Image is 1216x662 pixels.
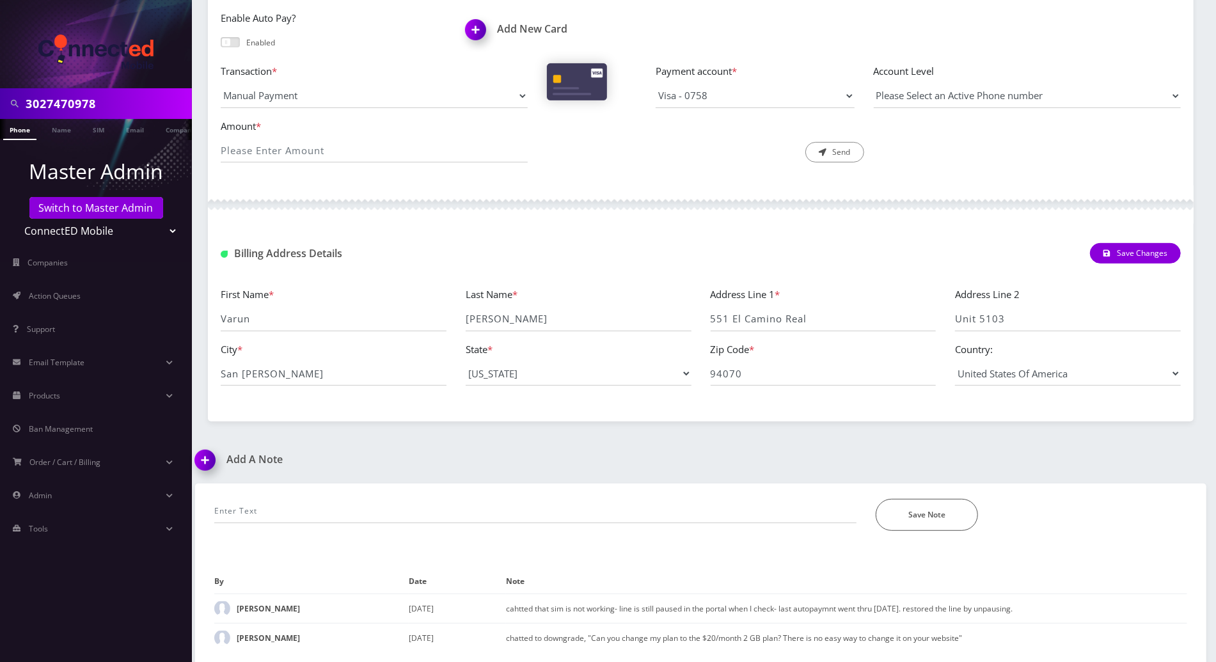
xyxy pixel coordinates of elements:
[45,119,77,139] a: Name
[29,523,48,534] span: Tools
[195,453,691,466] a: Add A Note
[506,594,1187,623] td: cahtted that sim is not working- line is still paused in the portal when I check- last autopaymnt...
[711,307,936,331] input: Address Line 1
[221,138,528,162] input: Please Enter Amount
[38,35,154,69] img: ConnectED Mobile
[466,342,493,357] label: State
[876,499,978,531] button: Save Note
[711,287,780,302] label: Address Line 1
[547,63,607,100] img: Cards
[409,623,506,652] td: [DATE]
[466,23,691,35] a: Add New CardAdd New Card
[1090,243,1181,264] button: Save Changes
[28,257,68,268] span: Companies
[221,287,274,302] label: First Name
[214,569,409,594] th: By
[237,603,300,614] strong: [PERSON_NAME]
[86,119,111,139] a: SIM
[29,490,52,501] span: Admin
[3,119,36,140] a: Phone
[711,361,936,386] input: Zip
[955,287,1020,302] label: Address Line 2
[466,23,691,35] h1: Add New Card
[805,142,864,162] button: Send
[656,64,854,79] label: Payment account
[29,390,60,401] span: Products
[159,119,202,139] a: Company
[221,361,446,386] input: City
[409,594,506,623] td: [DATE]
[29,290,81,301] span: Action Queues
[27,324,55,335] span: Support
[29,357,84,368] span: Email Template
[466,287,517,302] label: Last Name
[246,37,275,49] p: Enabled
[221,342,242,357] label: City
[506,569,1187,594] th: Note
[221,248,528,260] h1: Billing Address Details
[506,623,1187,652] td: chatted to downgrade, "Can you change my plan to the $20/month 2 GB plan? There is no easy way to...
[221,119,528,134] label: Amount
[30,457,101,468] span: Order / Cart / Billing
[214,499,857,523] input: Enter Text
[466,307,691,331] input: Last Name
[459,15,497,53] img: Add New Card
[221,64,528,79] label: Transaction
[29,423,93,434] span: Ban Management
[409,569,506,594] th: Date
[237,633,300,643] strong: [PERSON_NAME]
[221,11,446,26] label: Enable Auto Pay?
[29,197,163,219] a: Switch to Master Admin
[120,119,150,139] a: Email
[711,342,755,357] label: Zip Code
[221,307,446,331] input: First Name
[221,251,228,258] img: Billing Address Detail
[874,64,1181,79] label: Account Level
[26,91,189,116] input: Search in Company
[955,342,993,357] label: Country:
